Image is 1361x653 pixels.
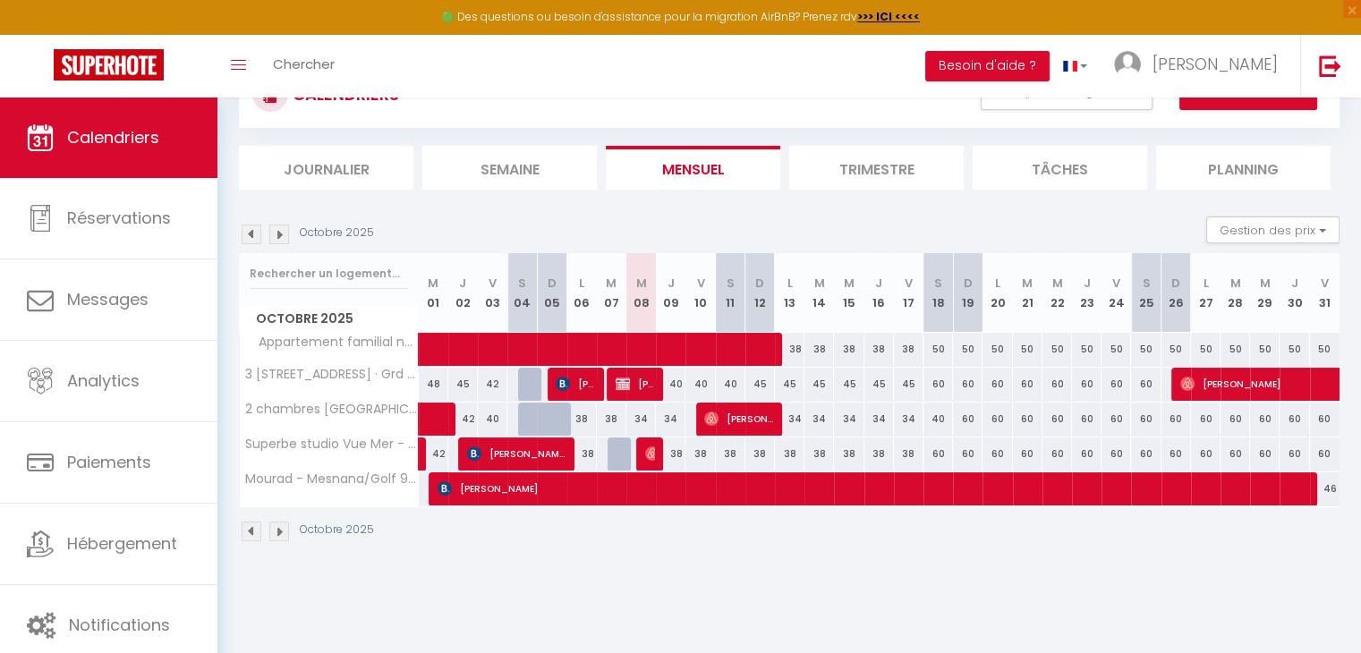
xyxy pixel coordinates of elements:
abbr: L [579,275,584,292]
th: 11 [716,253,745,333]
abbr: V [489,275,497,292]
span: [PERSON_NAME] [556,367,595,401]
div: 50 [982,333,1012,366]
div: 60 [1280,437,1309,471]
th: 31 [1310,253,1340,333]
div: 50 [1102,333,1131,366]
abbr: J [668,275,675,292]
li: Planning [1156,146,1331,190]
abbr: D [964,275,973,292]
div: 60 [1221,403,1250,436]
th: 29 [1250,253,1280,333]
abbr: J [875,275,882,292]
th: 28 [1221,253,1250,333]
th: 16 [864,253,894,333]
abbr: V [905,275,913,292]
abbr: M [1230,275,1241,292]
th: 07 [597,253,626,333]
th: 09 [656,253,685,333]
div: 60 [982,368,1012,401]
div: 50 [1191,333,1221,366]
a: >>> ICI <<<< [857,9,920,24]
div: 34 [626,403,656,436]
div: 38 [656,437,685,471]
th: 26 [1161,253,1191,333]
th: 30 [1280,253,1309,333]
div: 60 [982,437,1012,471]
span: Paiements [67,451,151,473]
span: [PERSON_NAME] [467,437,566,471]
abbr: L [787,275,793,292]
th: 20 [982,253,1012,333]
abbr: S [518,275,526,292]
li: Mensuel [606,146,780,190]
abbr: M [428,275,438,292]
div: 60 [953,437,982,471]
th: 05 [537,253,566,333]
div: 48 [419,368,448,401]
div: 60 [1102,403,1131,436]
button: Gestion des prix [1206,216,1340,243]
th: 12 [745,253,775,333]
div: 50 [1250,333,1280,366]
img: logout [1319,55,1341,77]
div: 45 [745,368,775,401]
th: 27 [1191,253,1221,333]
div: 60 [982,403,1012,436]
div: 60 [1042,437,1072,471]
span: Notifications [69,614,170,636]
div: 50 [1280,333,1309,366]
abbr: V [1112,275,1120,292]
th: 19 [953,253,982,333]
span: 3 [STREET_ADDRESS] · Grd appart cosy 3 ch. terrasse/clim centre [GEOGRAPHIC_DATA] [242,368,421,381]
div: 60 [1042,368,1072,401]
div: 34 [656,403,685,436]
div: 50 [1221,333,1250,366]
div: 45 [834,368,863,401]
div: 60 [923,368,953,401]
div: 40 [656,368,685,401]
div: 60 [1013,403,1042,436]
div: 34 [834,403,863,436]
li: Trimestre [789,146,964,190]
div: 60 [1072,437,1102,471]
abbr: J [459,275,466,292]
span: Analytics [67,369,140,392]
a: Chercher [259,35,348,98]
div: 34 [864,403,894,436]
th: 17 [894,253,923,333]
div: 40 [923,403,953,436]
div: 60 [1310,437,1340,471]
div: 46 [1310,472,1340,505]
span: [PERSON_NAME] [1153,53,1278,75]
div: 60 [923,437,953,471]
th: 21 [1013,253,1042,333]
div: 50 [1310,333,1340,366]
span: Appartement familial neuf [242,333,421,352]
span: 2 chambres [GEOGRAPHIC_DATA] [242,403,421,416]
div: 60 [1072,368,1102,401]
span: Mourad - Mesnana/Golf 9272257489 · Mesnana Golf : Fully Eq. 2BR Apt. Smart Price! [242,472,421,486]
div: 60 [1191,403,1221,436]
div: 34 [894,403,923,436]
div: 60 [1250,437,1280,471]
div: 45 [864,368,894,401]
th: 06 [567,253,597,333]
div: 50 [1042,333,1072,366]
div: 60 [1013,368,1042,401]
th: 15 [834,253,863,333]
div: 60 [1102,437,1131,471]
div: 38 [685,437,715,471]
abbr: S [1142,275,1150,292]
div: 50 [953,333,982,366]
div: 45 [775,368,804,401]
th: 24 [1102,253,1131,333]
div: 60 [1310,403,1340,436]
img: ... [1114,51,1141,78]
div: 50 [1013,333,1042,366]
th: 18 [923,253,953,333]
abbr: S [934,275,942,292]
th: 04 [507,253,537,333]
span: Calendriers [67,126,159,148]
p: Octobre 2025 [300,522,374,539]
